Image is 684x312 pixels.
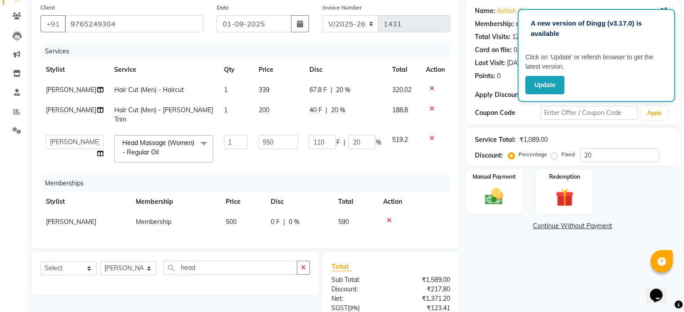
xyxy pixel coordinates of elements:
a: Continue Without Payment [468,221,678,231]
span: 40 F [309,105,322,115]
iframe: chat widget [646,276,675,303]
span: Hair Cut (Men) - Haircut [114,86,184,94]
th: Total [333,192,378,212]
span: | [325,105,327,115]
th: Service [109,60,219,80]
div: Points: [475,71,495,81]
th: Disc [265,192,333,212]
span: 0 % [289,217,300,227]
span: Head Massage (Women) - Regular Oil [122,139,194,156]
th: Stylist [40,60,109,80]
span: | [343,138,345,147]
a: Ashish C [497,6,523,16]
img: _gift.svg [550,186,579,209]
label: Percentage [519,150,547,158]
th: Price [253,60,304,80]
th: Action [378,192,450,212]
p: A new version of Dingg (v3.17.0) is available [531,18,662,39]
span: 20 % [335,85,350,95]
button: +91 [40,15,66,32]
span: 339 [259,86,269,94]
div: 0 [497,71,501,81]
div: Discount: [325,285,391,294]
span: Hair Cut (Men) - [PERSON_NAME] Trim [114,106,213,123]
span: 500 [226,218,237,226]
div: 0 [514,45,517,55]
label: Manual Payment [473,173,516,181]
span: 0 F [271,217,280,227]
div: Service Total: [475,135,516,145]
th: Disc [304,60,386,80]
span: 1 [224,106,228,114]
span: 9% [349,304,358,312]
span: | [283,217,285,227]
span: | [330,85,332,95]
div: Coupon Code [475,108,540,118]
div: [DATE] [507,58,526,68]
span: F [336,138,340,147]
div: ₹1,371.20 [391,294,457,303]
p: Click on ‘Update’ or refersh browser to get the latest version. [525,53,667,71]
span: 1 [224,86,228,94]
div: end on [DATE] [516,19,557,29]
div: Total Visits: [475,32,510,42]
span: 519.2 [392,136,407,144]
div: ₹1,589.00 [391,275,457,285]
div: 12 [512,32,519,42]
div: Membership: [475,19,514,29]
span: 188.8 [392,106,407,114]
th: Price [220,192,265,212]
span: 320.02 [392,86,411,94]
th: Stylist [40,192,130,212]
img: _cash.svg [479,186,509,207]
th: Qty [219,60,253,80]
label: Redemption [549,173,580,181]
span: [PERSON_NAME] [46,106,96,114]
div: ₹1,089.00 [519,135,548,145]
div: Last Visit: [475,58,505,68]
div: Card on file: [475,45,512,55]
div: ₹217.80 [391,285,457,294]
th: Total [386,60,420,80]
button: Apply [641,106,667,120]
input: Search [163,261,297,275]
label: Fixed [561,150,575,158]
label: Invoice Number [322,4,362,12]
div: Net: [325,294,391,303]
input: Enter Offer / Coupon Code [540,106,638,120]
div: Memberships [41,175,457,192]
div: Sub Total: [325,275,391,285]
span: 20 % [331,105,345,115]
div: Discount: [475,151,503,160]
label: Client [40,4,55,12]
span: % [376,138,381,147]
span: 590 [338,218,349,226]
span: Membership [136,218,171,226]
span: 67.8 F [309,85,326,95]
span: SGST [331,304,348,312]
button: Update [525,76,564,94]
span: 200 [259,106,269,114]
div: Apply Discount [475,90,540,100]
a: x [159,148,163,156]
span: Total [331,262,352,271]
div: Services [41,43,457,60]
span: [PERSON_NAME] [46,218,96,226]
th: Action [420,60,450,80]
th: Membership [130,192,220,212]
span: [PERSON_NAME] [46,86,96,94]
input: Search by Name/Mobile/Email/Code [65,15,203,32]
div: Name: [475,6,495,16]
label: Date [217,4,229,12]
